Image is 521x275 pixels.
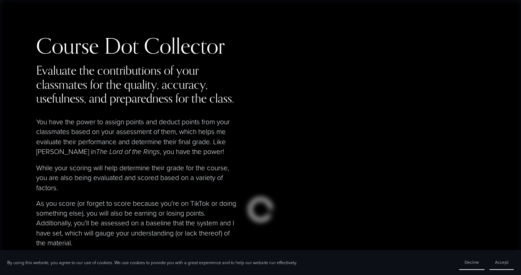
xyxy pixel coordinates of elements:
[459,255,484,270] button: Decline
[36,117,238,157] p: You have the power to assign points and deduct points from your classmates based on your assessme...
[465,259,479,265] span: Decline
[495,259,508,265] span: Accept
[36,163,238,192] p: While your scoring will help determine their grade for the course, you are also being evaluated a...
[36,198,238,247] p: As you score (or forget to score because you're on TikTok or doing something else), you will also...
[96,148,160,156] em: The Lord of the Rings
[490,255,514,270] button: Accept
[104,34,139,58] div: Dot
[36,34,99,58] div: Course
[144,34,225,58] div: Collector
[36,63,238,105] h4: Evaluate the contributions of your classmates for the quality, accuracy, usefulness, and prepared...
[7,259,297,266] p: By using this website, you agree to our use of cookies. We use cookies to provide you with a grea...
